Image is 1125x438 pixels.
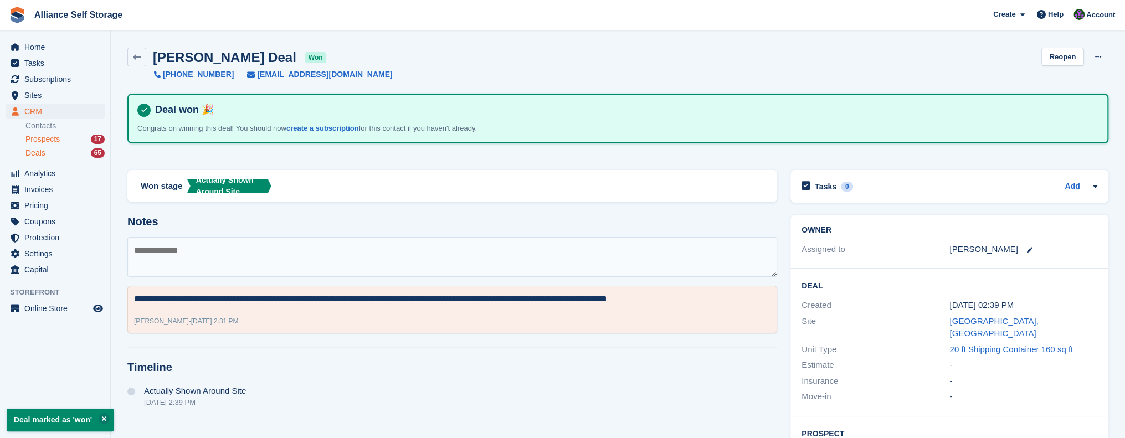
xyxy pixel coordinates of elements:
a: menu [6,230,105,245]
img: Romilly Norton [1073,9,1085,20]
a: menu [6,55,105,71]
span: Account [1086,9,1115,20]
a: menu [6,104,105,119]
span: Sites [24,87,91,103]
div: 0 [841,182,854,192]
a: menu [6,71,105,87]
a: menu [6,262,105,277]
a: menu [6,39,105,55]
span: Subscriptions [24,71,91,87]
h2: [PERSON_NAME] Deal [153,50,296,65]
div: Site [802,315,949,340]
div: - [949,390,1097,403]
span: Storefront [10,287,110,298]
span: Analytics [24,166,91,181]
a: [EMAIL_ADDRESS][DOMAIN_NAME] [234,69,392,80]
span: Protection [24,230,91,245]
span: Create [993,9,1015,20]
a: menu [6,214,105,229]
a: menu [6,182,105,197]
span: Coupons [24,214,91,229]
h2: Timeline [127,361,777,374]
span: Home [24,39,91,55]
span: Tasks [24,55,91,71]
a: Deals 65 [25,147,105,159]
h2: Tasks [815,182,836,192]
div: 17 [91,135,105,144]
span: CRM [24,104,91,119]
span: Deals [25,148,45,158]
div: - [949,359,1097,372]
div: Unit Type [802,343,949,356]
div: 65 [91,148,105,158]
span: Won [141,180,158,193]
div: [DATE] 02:39 PM [949,299,1097,312]
a: Reopen [1041,48,1083,66]
a: menu [6,301,105,316]
span: stage [161,180,182,193]
div: Insurance [802,375,949,388]
a: menu [6,246,105,261]
div: [DATE] 2:39 PM [144,398,246,406]
a: Prospects 17 [25,133,105,145]
span: Capital [24,262,91,277]
a: Contacts [25,121,105,131]
h2: Owner [802,226,1097,235]
div: Estimate [802,359,949,372]
a: menu [6,87,105,103]
a: Alliance Self Storage [30,6,127,24]
a: [PHONE_NUMBER] [154,69,234,80]
a: create a subscription [286,124,359,132]
span: Online Store [24,301,91,316]
h2: Deal [802,280,1097,291]
span: [PHONE_NUMBER] [163,69,234,80]
a: menu [6,198,105,213]
div: Move-in [802,390,949,403]
div: [PERSON_NAME] [949,243,1018,256]
span: Settings [24,246,91,261]
a: [GEOGRAPHIC_DATA], [GEOGRAPHIC_DATA] [949,316,1038,338]
h4: Deal won 🎉 [151,104,1098,116]
span: Prospects [25,134,60,145]
span: won [305,52,326,63]
span: Invoices [24,182,91,197]
img: stora-icon-8386f47178a22dfd0bd8f6a31ec36ba5ce8667c1dd55bd0f319d3a0aa187defe.svg [9,7,25,23]
a: Preview store [91,302,105,315]
p: Congrats on winning this deal! You should now for this contact if you haven't already. [137,123,525,134]
span: Help [1048,9,1064,20]
span: Pricing [24,198,91,213]
span: Actually Shown Around Site [144,387,246,395]
span: [PERSON_NAME] [134,317,189,325]
h2: Notes [127,215,777,228]
span: [EMAIL_ADDRESS][DOMAIN_NAME] [257,69,392,80]
a: menu [6,166,105,181]
a: 20 ft Shipping Container 160 sq ft [949,344,1073,354]
div: Assigned to [802,243,949,256]
div: Created [802,299,949,312]
p: Deal marked as 'won' [7,409,114,431]
span: [DATE] 2:31 PM [191,317,239,325]
div: - [949,375,1097,388]
a: Add [1065,181,1080,193]
div: - [134,316,239,326]
div: Actually Shown Around Site [196,174,271,198]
